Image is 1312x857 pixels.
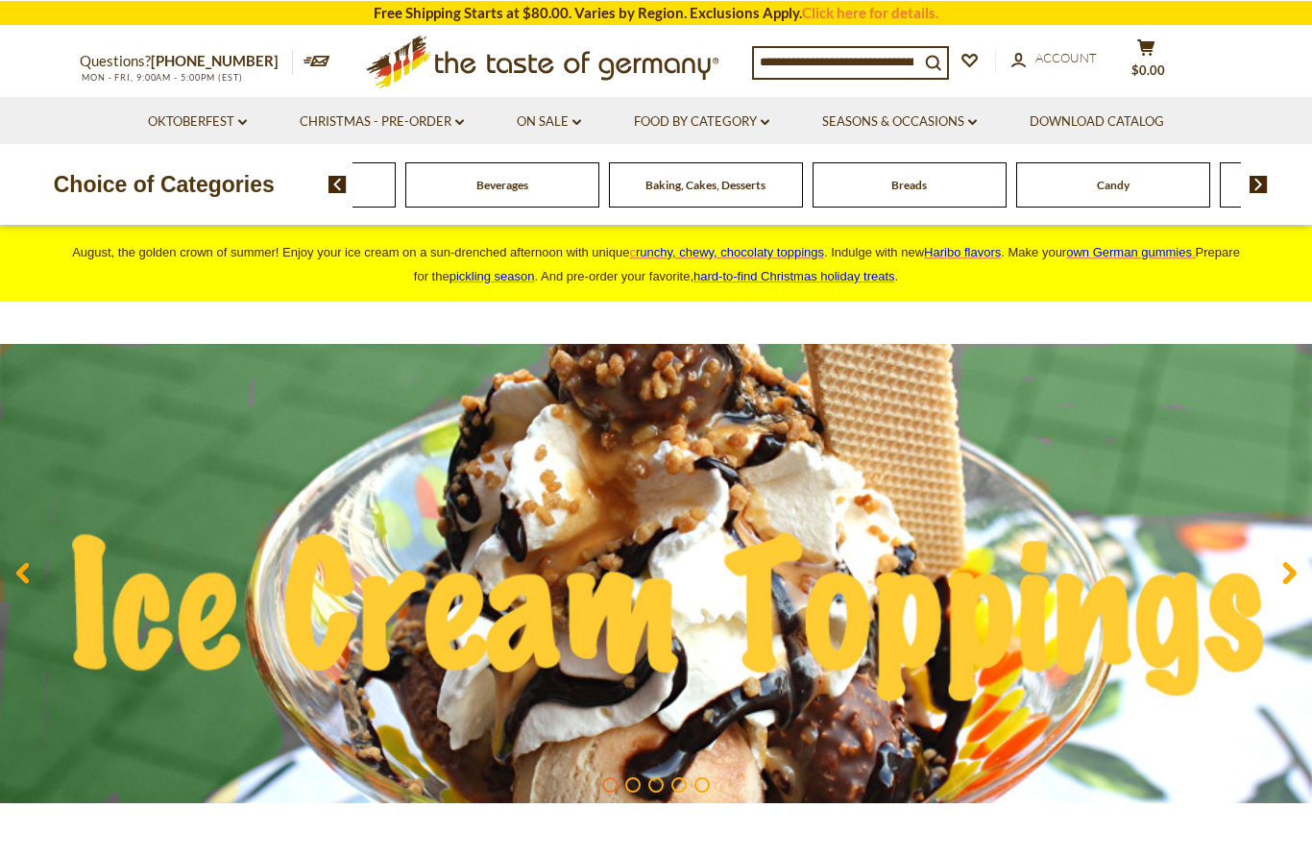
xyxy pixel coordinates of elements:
[1035,49,1097,64] span: Account
[1030,110,1164,132] a: Download Catalog
[80,48,293,73] p: Questions?
[517,110,581,132] a: On Sale
[1066,244,1192,258] span: own German gummies
[476,177,528,191] a: Beverages
[1011,47,1097,68] a: Account
[1097,177,1130,191] a: Candy
[1250,175,1268,192] img: next arrow
[924,244,1001,258] a: Haribo flavors
[693,268,898,282] span: .
[802,3,938,20] a: Click here for details.
[328,175,347,192] img: previous arrow
[449,268,535,282] a: pickling season
[629,244,824,258] a: crunchy, chewy, chocolaty toppings
[636,244,824,258] span: runchy, chewy, chocolaty toppings
[148,110,247,132] a: Oktoberfest
[822,110,977,132] a: Seasons & Occasions
[891,177,927,191] a: Breads
[1117,37,1175,86] button: $0.00
[80,71,243,82] span: MON - FRI, 9:00AM - 5:00PM (EST)
[72,244,1240,282] span: August, the golden crown of summer! Enjoy your ice cream on a sun-drenched afternoon with unique ...
[693,268,895,282] a: hard-to-find Christmas holiday treats
[634,110,769,132] a: Food By Category
[1066,244,1195,258] a: own German gummies.
[1131,61,1165,77] span: $0.00
[300,110,464,132] a: Christmas - PRE-ORDER
[151,51,279,68] a: [PHONE_NUMBER]
[645,177,765,191] a: Baking, Cakes, Desserts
